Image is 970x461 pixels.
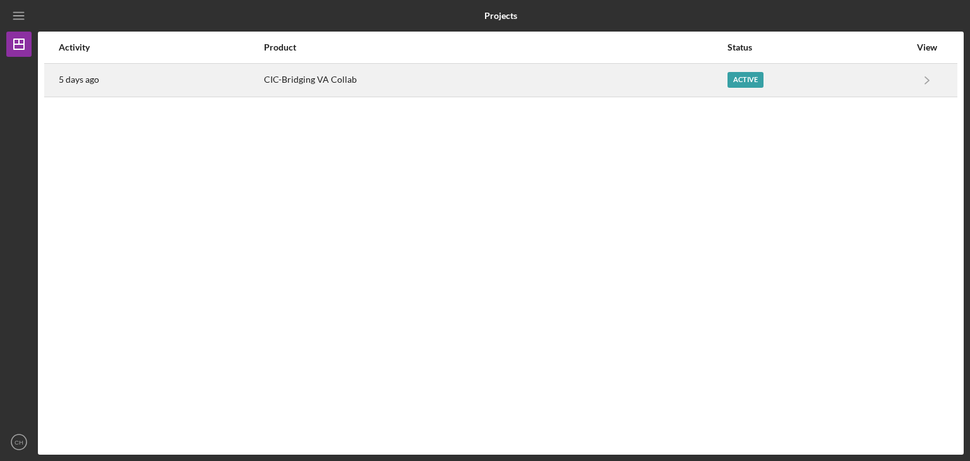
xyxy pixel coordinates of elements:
[484,11,517,21] b: Projects
[59,42,263,52] div: Activity
[264,64,726,96] div: CIC-Bridging VA Collab
[264,42,726,52] div: Product
[15,439,23,446] text: CH
[727,42,910,52] div: Status
[59,75,99,85] time: 2025-08-21 14:19
[911,42,943,52] div: View
[727,72,763,88] div: Active
[6,429,32,455] button: CH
